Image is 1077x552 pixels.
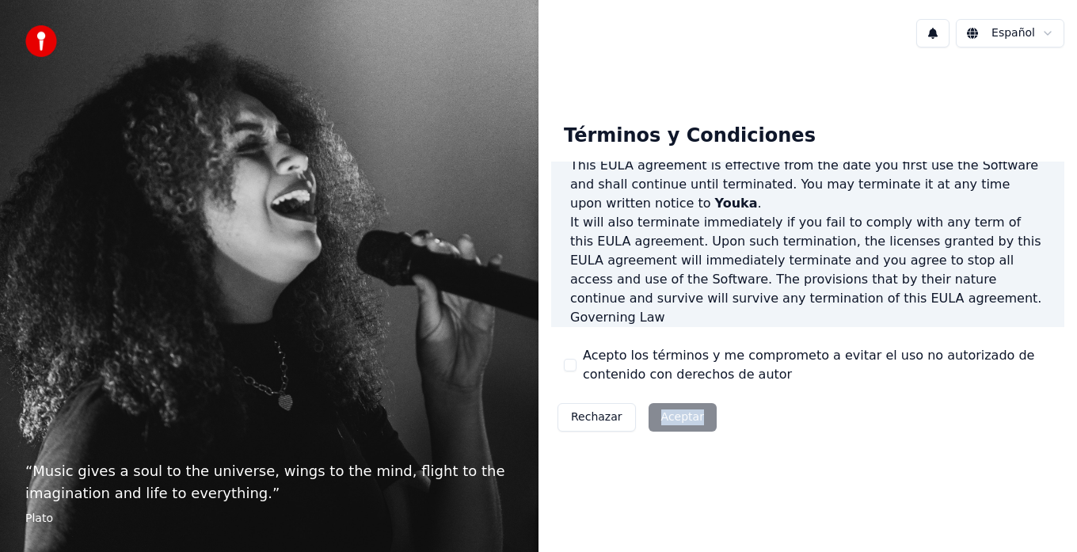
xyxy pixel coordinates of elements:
label: Acepto los términos y me comprometo a evitar el uso no autorizado de contenido con derechos de autor [583,346,1052,384]
button: Rechazar [558,403,636,432]
p: It will also terminate immediately if you fail to comply with any term of this EULA agreement. Up... [570,213,1045,308]
footer: Plato [25,511,513,527]
img: youka [25,25,57,57]
h3: Governing Law [570,308,1045,327]
p: “ Music gives a soul to the universe, wings to the mind, flight to the imagination and life to ev... [25,460,513,504]
p: This EULA agreement is effective from the date you first use the Software and shall continue unti... [570,156,1045,213]
p: This EULA agreement, and any dispute arising out of or in connection with this EULA agreement, sh... [570,327,1045,384]
div: Términos y Condiciones [551,111,828,162]
span: Youka [715,196,758,211]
